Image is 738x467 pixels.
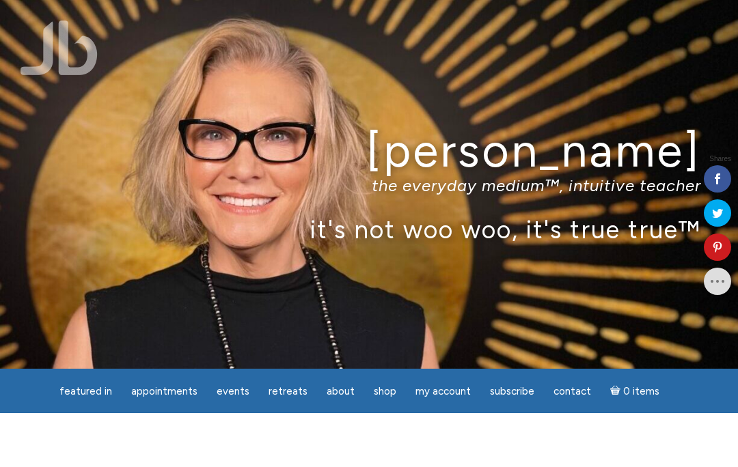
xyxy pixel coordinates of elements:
img: Jamie Butler. The Everyday Medium [20,20,98,75]
a: Retreats [260,378,316,405]
a: My Account [407,378,479,405]
a: About [318,378,363,405]
span: Shares [709,156,731,162]
p: the everyday medium™, intuitive teacher [37,175,701,195]
a: Cart0 items [602,377,668,405]
span: My Account [415,385,471,397]
span: Subscribe [490,385,534,397]
p: it's not woo woo, it's true true™ [37,214,701,244]
span: featured in [59,385,112,397]
span: Contact [553,385,591,397]
span: Shop [374,385,396,397]
span: Appointments [131,385,197,397]
span: Events [217,385,249,397]
a: Subscribe [482,378,543,405]
a: featured in [51,378,120,405]
a: Events [208,378,258,405]
h1: [PERSON_NAME] [37,125,701,176]
span: Retreats [269,385,307,397]
span: About [327,385,355,397]
span: 0 items [623,386,659,397]
a: Appointments [123,378,206,405]
i: Cart [610,385,623,397]
a: Contact [545,378,599,405]
a: Shop [366,378,405,405]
